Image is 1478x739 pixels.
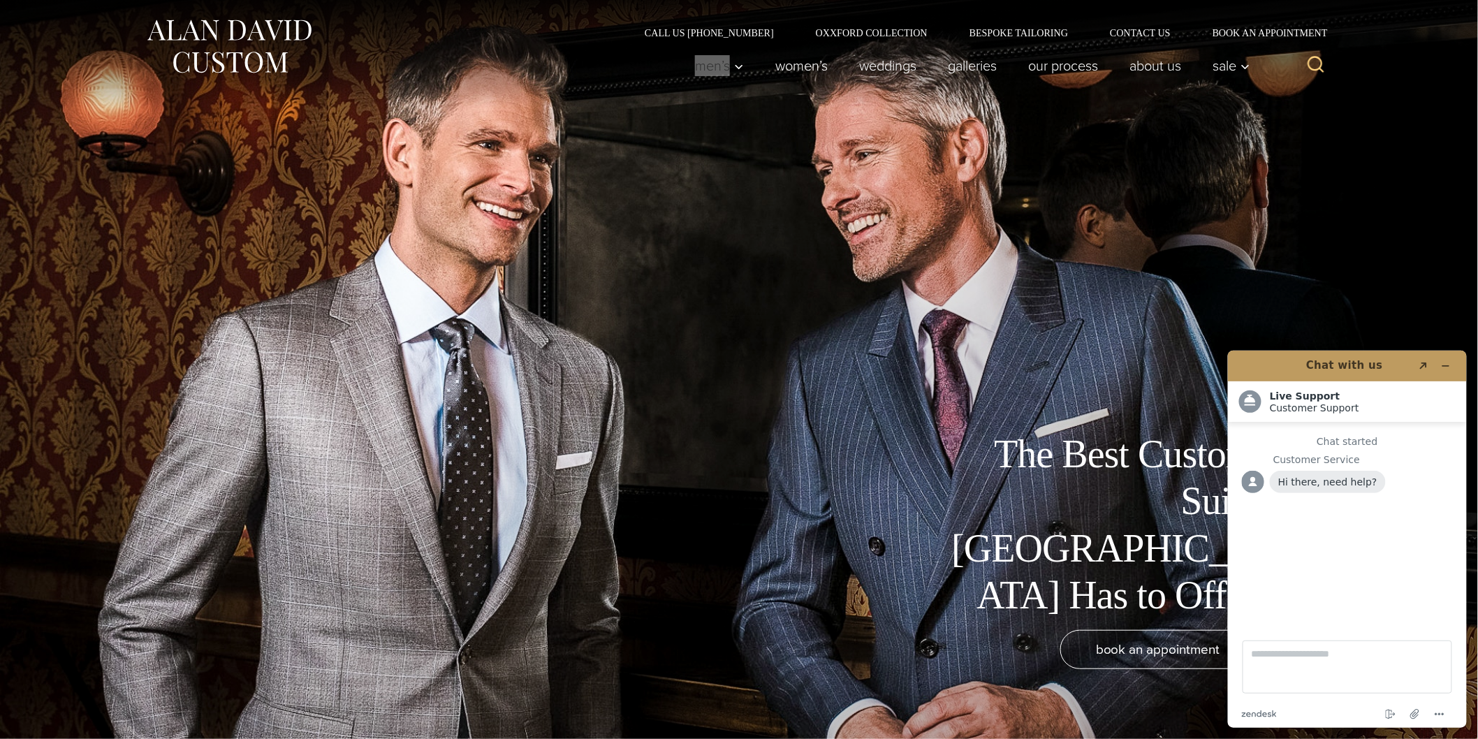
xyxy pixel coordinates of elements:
a: Galleries [932,52,1013,80]
a: book an appointment [1060,630,1256,669]
a: Book an Appointment [1192,28,1333,38]
a: Call Us [PHONE_NUMBER] [624,28,795,38]
a: Contact Us [1089,28,1192,38]
a: Bespoke Tailoring [949,28,1089,38]
button: Child menu of Men’s [680,52,760,80]
a: Women’s [760,52,844,80]
nav: Secondary Navigation [624,28,1333,38]
span: book an appointment [1096,639,1220,659]
a: Oxxford Collection [795,28,949,38]
span: Chat [31,10,59,22]
nav: Primary Navigation [680,52,1258,80]
button: View Search Form [1299,49,1333,82]
a: About Us [1114,52,1197,80]
a: weddings [844,52,932,80]
h1: The Best Custom Suits [GEOGRAPHIC_DATA] Has to Offer [942,431,1256,619]
img: Alan David Custom [145,15,313,78]
a: Our Process [1013,52,1114,80]
iframe: Find more information here [1217,339,1478,739]
button: Sale sub menu toggle [1197,52,1258,80]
